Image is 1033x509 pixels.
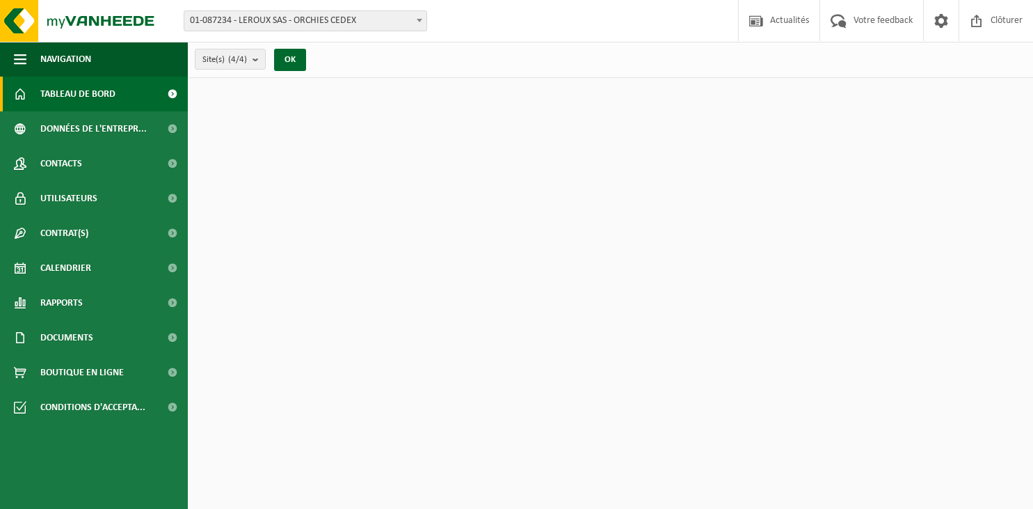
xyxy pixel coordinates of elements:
span: Site(s) [202,49,247,70]
span: Contrat(s) [40,216,88,251]
span: Conditions d'accepta... [40,390,145,425]
span: Navigation [40,42,91,77]
span: Boutique en ligne [40,355,124,390]
span: Tableau de bord [40,77,115,111]
span: Contacts [40,146,82,181]
span: Documents [40,320,93,355]
span: Rapports [40,285,83,320]
button: OK [274,49,306,71]
span: Données de l'entrepr... [40,111,147,146]
span: Calendrier [40,251,91,285]
button: Site(s)(4/4) [195,49,266,70]
span: 01-087234 - LEROUX SAS - ORCHIES CEDEX [184,10,427,31]
span: 01-087234 - LEROUX SAS - ORCHIES CEDEX [184,11,426,31]
span: Utilisateurs [40,181,97,216]
count: (4/4) [228,55,247,64]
